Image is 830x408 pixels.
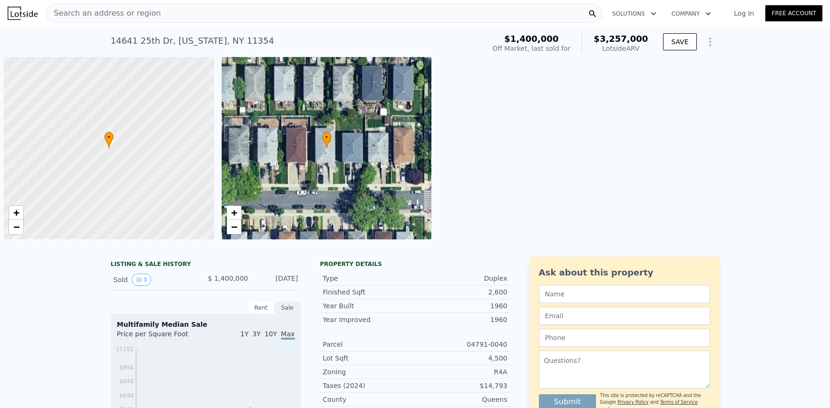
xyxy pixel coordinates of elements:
[415,315,508,324] div: 1960
[111,34,274,47] div: 14641 25th Dr , [US_STATE] , NY 11354
[539,307,710,325] input: Email
[274,302,301,314] div: Sale
[231,221,237,233] span: −
[701,32,720,51] button: Show Options
[504,34,558,44] span: $1,400,000
[415,381,508,390] div: $14,793
[765,5,822,21] a: Free Account
[415,395,508,404] div: Queens
[723,9,765,18] a: Log In
[594,34,648,44] span: $3,257,000
[281,330,295,340] span: Max
[132,274,152,286] button: View historical data
[605,5,664,22] button: Solutions
[227,220,241,234] a: Zoom out
[323,381,415,390] div: Taxes (2024)
[13,221,20,233] span: −
[117,320,295,329] div: Multifamily Median Sale
[322,132,332,148] div: •
[119,378,134,385] tspan: $844
[111,260,301,270] div: LISTING & SALE HISTORY
[256,274,298,286] div: [DATE]
[539,266,710,279] div: Ask about this property
[13,207,20,218] span: +
[322,133,332,142] span: •
[323,301,415,311] div: Year Built
[660,399,698,405] a: Terms of Service
[415,353,508,363] div: 4,500
[323,340,415,349] div: Parcel
[664,5,719,22] button: Company
[415,340,508,349] div: 04791-0040
[415,367,508,377] div: R4A
[248,302,274,314] div: Rent
[539,285,710,303] input: Name
[415,274,508,283] div: Duplex
[323,274,415,283] div: Type
[104,133,114,142] span: •
[323,395,415,404] div: County
[114,274,198,286] div: Sold
[323,367,415,377] div: Zoning
[208,275,248,282] span: $ 1,400,000
[9,206,23,220] a: Zoom in
[323,353,415,363] div: Lot Sqft
[119,364,134,371] tspan: $994
[119,392,134,399] tspan: $694
[323,287,415,297] div: Finished Sqft
[240,330,248,338] span: 1Y
[539,329,710,347] input: Phone
[115,346,133,352] tspan: $1192
[231,207,237,218] span: +
[663,33,696,50] button: SAVE
[9,220,23,234] a: Zoom out
[492,44,570,53] div: Off Market, last sold for
[323,315,415,324] div: Year Improved
[253,330,261,338] span: 3Y
[415,287,508,297] div: 2,600
[594,44,648,53] div: Lotside ARV
[8,7,38,20] img: Lotside
[320,260,510,268] div: Property details
[46,8,161,19] span: Search an address or region
[117,329,206,344] div: Price per Square Foot
[227,206,241,220] a: Zoom in
[415,301,508,311] div: 1960
[104,132,114,148] div: •
[264,330,277,338] span: 10Y
[617,399,648,405] a: Privacy Policy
